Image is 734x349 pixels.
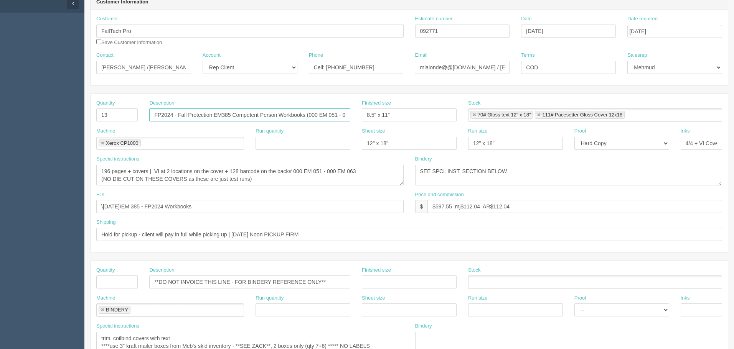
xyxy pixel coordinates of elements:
[96,165,404,185] textarea: 196 pages + covers | VI at 2 locations on the cover + 128 barcode on the back# 000 EM 001 - 000 E...
[627,52,647,59] label: Salesrep
[96,25,404,38] input: Enter customer name
[96,156,139,163] label: Special instructions
[415,200,428,213] div: $
[542,112,622,117] div: 111# Pacesetter Gloss Cover 12x18
[521,52,534,59] label: Terms
[681,295,690,302] label: Inks
[362,128,385,135] label: Sheet size
[415,52,427,59] label: Email
[627,15,658,23] label: Date required
[415,165,722,185] textarea: SEE SPCL INST. SECTION BELOW
[574,128,586,135] label: Proof
[309,52,323,59] label: Phone
[468,295,488,302] label: Run size
[478,112,531,117] div: 70# Gloss text 12" x 18"
[415,156,432,163] label: Bindery
[362,100,391,107] label: Finished size
[574,295,586,302] label: Proof
[362,267,391,274] label: Finished size
[415,15,453,23] label: Estimate number
[468,267,481,274] label: Stock
[468,100,481,107] label: Stock
[256,128,284,135] label: Run quantity
[256,295,284,302] label: Run quantity
[149,267,174,274] label: Description
[203,52,221,59] label: Account
[415,323,432,330] label: Bindery
[362,295,385,302] label: Sheet size
[96,323,139,330] label: Special instructions
[96,295,115,302] label: Machine
[96,219,116,226] label: Shipping
[96,191,104,198] label: File
[521,15,531,23] label: Date
[681,128,690,135] label: Inks
[106,307,128,312] div: BINDERY
[96,15,118,23] label: Customer
[149,100,174,107] label: Description
[468,128,488,135] label: Run size
[96,100,115,107] label: Quantity
[96,52,114,59] label: Contact
[96,267,115,274] label: Quantity
[96,15,404,46] div: Save Customer Information
[96,128,115,135] label: Machine
[415,191,464,198] label: Price and commission
[106,141,139,146] div: Xerox CP1000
